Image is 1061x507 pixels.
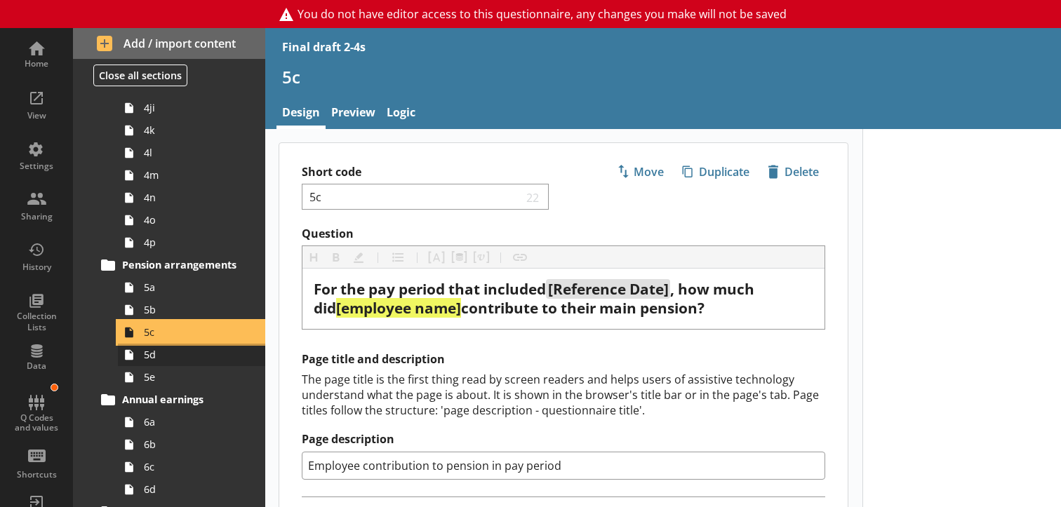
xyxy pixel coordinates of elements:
span: 4l [144,146,247,159]
span: , how much did [314,279,758,318]
a: 5b [118,299,265,321]
li: Pension arrangements5a5b5c5d5e [102,254,265,388]
span: Move [611,161,669,183]
span: 6b [144,438,247,451]
div: Collection Lists [12,311,61,332]
a: Annual earnings [96,388,265,411]
button: Close all sections [93,65,187,86]
a: Pension arrangements [96,254,265,276]
span: 22 [523,190,543,203]
span: 5a [144,280,247,294]
div: Data [12,360,61,372]
span: For the pay period that included [314,279,546,299]
h2: Page title and description [302,352,825,367]
div: The page title is the first thing read by screen readers and helps users of assistive technology ... [302,372,825,418]
button: Move [610,160,670,184]
span: [Reference Date] [548,279,669,299]
a: 4o [118,209,265,231]
span: 5e [144,370,247,384]
span: Delete [762,161,825,183]
button: Add / import content [73,28,265,59]
div: Home [12,58,61,69]
label: Page description [302,432,825,447]
a: Logic [381,99,421,129]
button: Delete [761,160,825,184]
div: Sharing [12,211,61,222]
span: 5b [144,303,247,316]
span: 4m [144,168,247,182]
a: 4n [118,187,265,209]
a: 4ji [118,97,265,119]
span: Add / import content [97,36,242,51]
a: 5c [118,321,265,344]
a: 5a [118,276,265,299]
a: 4p [118,231,265,254]
div: Q Codes and values [12,413,61,433]
a: 6d [118,478,265,501]
span: contribute to their main pension? [461,298,705,318]
span: 6d [144,482,247,496]
a: Preview [326,99,381,129]
span: 4ji [144,101,247,114]
span: [employee name] [336,298,461,318]
button: Duplicate [676,160,756,184]
div: Shortcuts [12,469,61,480]
div: History [12,262,61,273]
div: Final draft 2-4s [282,39,366,55]
span: 4p [144,236,247,249]
div: Settings [12,161,61,172]
span: Duplicate [676,161,755,183]
a: 6b [118,433,265,456]
a: 4l [118,142,265,164]
a: 4m [118,164,265,187]
span: 6c [144,460,247,473]
a: 6a [118,411,265,433]
span: Pension arrangements [122,258,241,271]
span: 4k [144,123,247,137]
span: 5c [144,325,247,339]
div: Question [314,280,813,318]
label: Question [302,227,825,241]
span: 4o [144,213,247,227]
label: Short code [302,165,563,180]
div: View [12,110,61,121]
h1: 5c [282,66,1044,88]
span: 4n [144,191,247,204]
span: 6a [144,415,247,428]
a: 5e [118,366,265,388]
span: 5d [144,348,247,361]
li: Annual earnings6a6b6c6d [102,388,265,501]
span: Annual earnings [122,393,241,406]
a: 5d [118,344,265,366]
a: Design [276,99,326,129]
a: 6c [118,456,265,478]
a: 4k [118,119,265,142]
